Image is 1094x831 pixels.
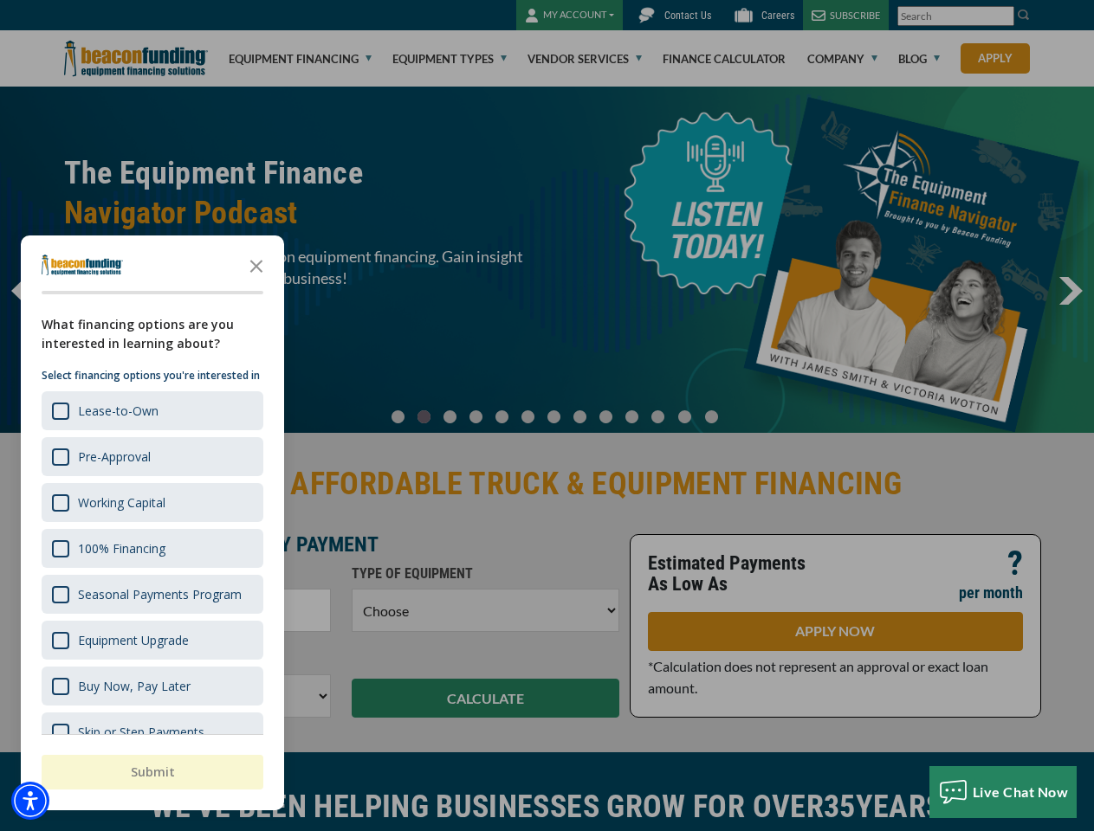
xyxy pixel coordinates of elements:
div: Lease-to-Own [78,403,159,419]
div: Survey [21,235,284,810]
div: 100% Financing [42,529,263,568]
button: Submit [42,755,263,789]
div: Seasonal Payments Program [78,586,242,602]
div: Pre-Approval [78,448,151,465]
p: Select financing options you're interested in [42,367,263,384]
div: Buy Now, Pay Later [78,678,191,694]
span: Live Chat Now [973,783,1069,800]
div: Skip or Step Payments [42,712,263,751]
img: Company logo [42,254,123,275]
div: Pre-Approval [42,437,263,476]
div: Lease-to-Own [42,391,263,430]
div: Skip or Step Payments [78,724,204,740]
div: What financing options are you interested in learning about? [42,315,263,353]
div: Working Capital [42,483,263,522]
div: Working Capital [78,494,165,511]
div: Equipment Upgrade [42,621,263,660]
div: 100% Financing [78,540,165,557]
div: Buy Now, Pay Later [42,667,263,705]
button: Live Chat Now [929,766,1078,818]
div: Equipment Upgrade [78,632,189,648]
div: Accessibility Menu [11,782,49,820]
button: Close the survey [239,248,274,282]
div: Seasonal Payments Program [42,575,263,614]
